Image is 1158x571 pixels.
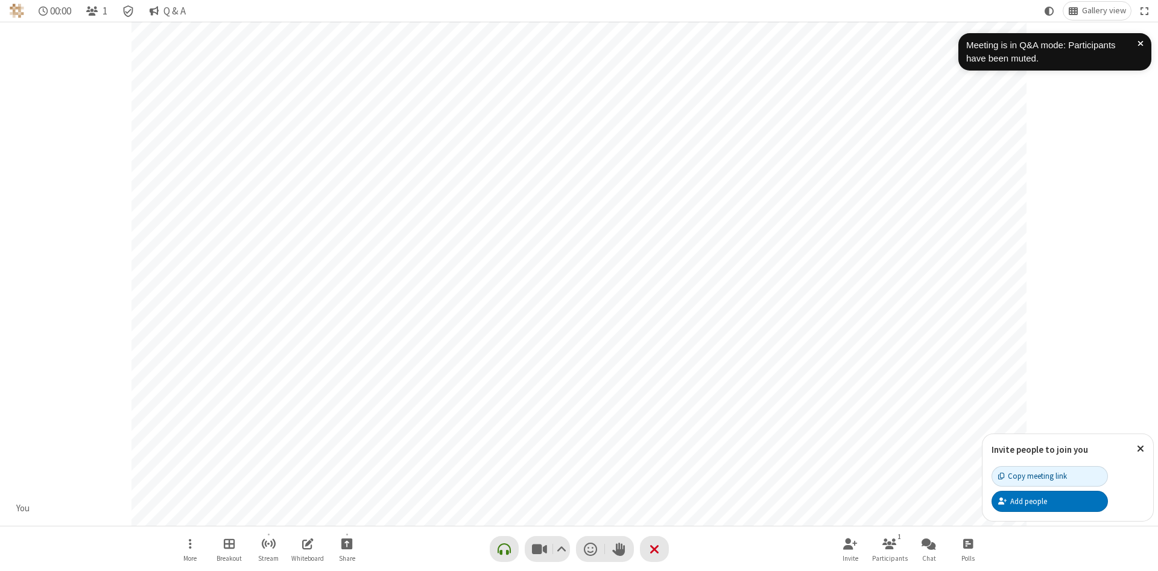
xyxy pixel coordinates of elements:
[576,536,605,562] button: Send a reaction
[961,555,975,562] span: Polls
[922,555,936,562] span: Chat
[258,555,279,562] span: Stream
[103,5,107,17] span: 1
[992,491,1108,511] button: Add people
[490,536,519,562] button: Connect your audio
[117,2,140,20] div: Meeting details Encryption enabled
[172,532,208,566] button: Open menu
[843,555,858,562] span: Invite
[525,536,570,562] button: Stop video (Alt+V)
[12,502,34,516] div: You
[966,39,1137,66] div: Meeting is in Q&A mode: Participants have been muted.
[163,5,186,17] span: Q & A
[81,2,112,20] button: Open participant list
[211,532,247,566] button: Manage Breakout Rooms
[291,555,324,562] span: Whiteboard
[1040,2,1059,20] button: Using system theme
[605,536,634,562] button: Raise hand
[1136,2,1154,20] button: Fullscreen
[144,2,191,20] button: Q & A
[553,536,569,562] button: Video setting
[911,532,947,566] button: Open chat
[998,470,1067,482] div: Copy meeting link
[10,4,24,18] img: QA Selenium DO NOT DELETE OR CHANGE
[250,532,286,566] button: Start streaming
[872,555,908,562] span: Participants
[640,536,669,562] button: End or leave meeting
[872,532,908,566] button: Open participant list
[339,555,355,562] span: Share
[832,532,868,566] button: Invite participants (Alt+I)
[992,444,1088,455] label: Invite people to join you
[950,532,986,566] button: Open poll
[894,531,905,542] div: 1
[1063,2,1131,20] button: Change layout
[1082,6,1126,16] span: Gallery view
[329,532,365,566] button: Start sharing
[183,555,197,562] span: More
[50,5,71,17] span: 00:00
[1128,434,1153,464] button: Close popover
[217,555,242,562] span: Breakout
[992,466,1108,487] button: Copy meeting link
[34,2,77,20] div: Timer
[289,532,326,566] button: Open shared whiteboard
